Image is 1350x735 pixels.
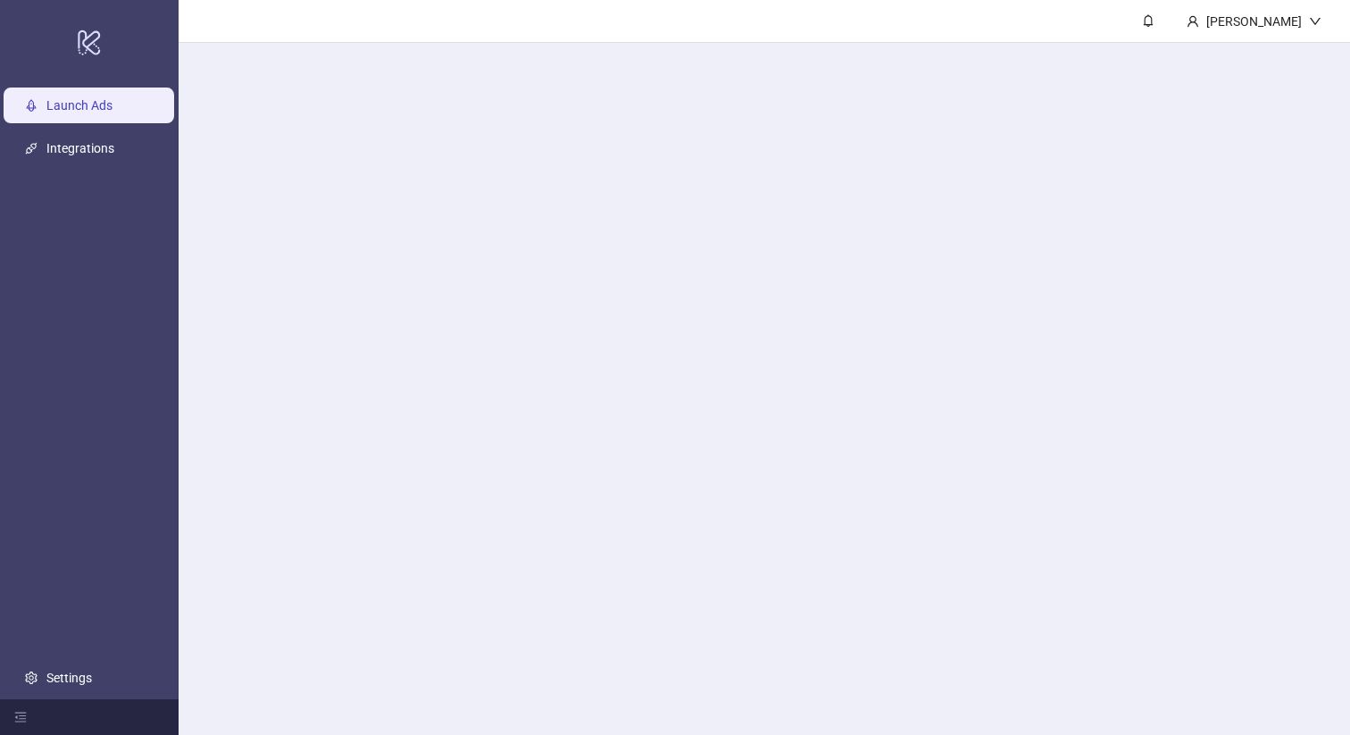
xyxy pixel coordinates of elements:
[14,711,27,723] span: menu-fold
[1187,15,1199,28] span: user
[46,141,114,155] a: Integrations
[1142,14,1154,27] span: bell
[1309,15,1321,28] span: down
[1199,12,1309,31] div: [PERSON_NAME]
[46,98,112,113] a: Launch Ads
[46,671,92,685] a: Settings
